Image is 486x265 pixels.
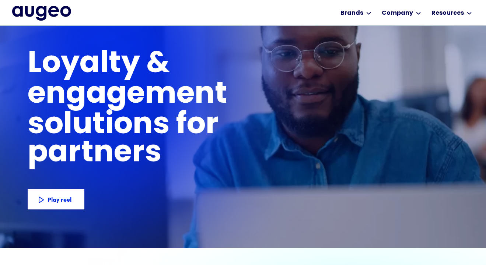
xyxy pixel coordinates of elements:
[382,9,413,18] div: Company
[28,189,84,209] a: Play reel
[431,9,464,18] div: Resources
[28,49,346,141] h1: Loyalty & engagement solutions for
[28,138,210,169] h1: partners
[340,9,363,18] div: Brands
[12,6,71,21] a: home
